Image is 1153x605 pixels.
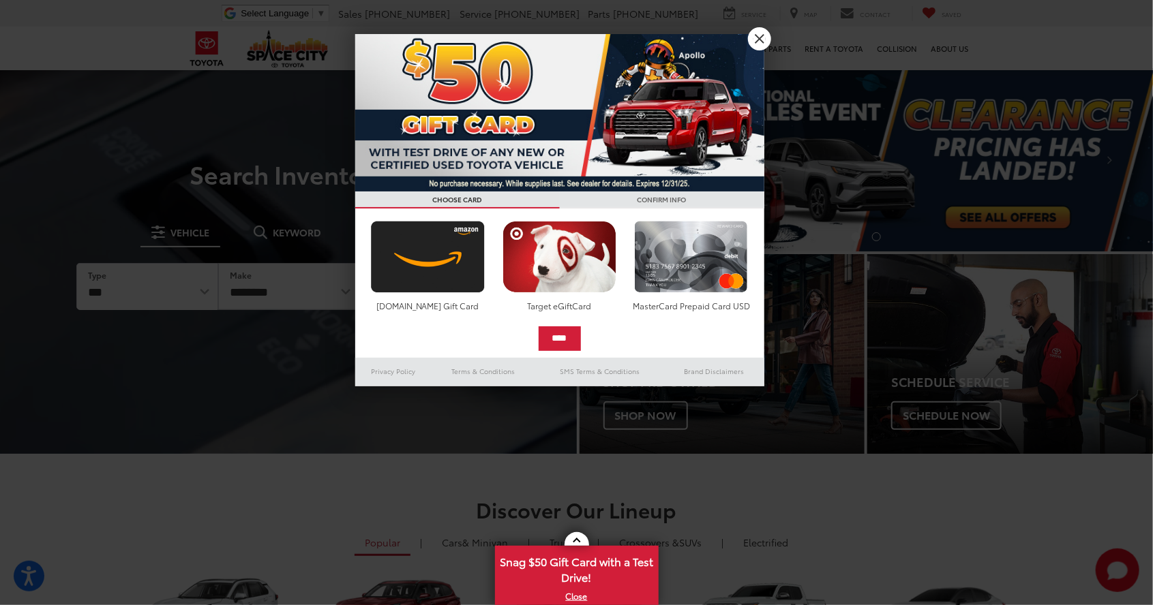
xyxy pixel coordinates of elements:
[355,191,560,208] h3: CHOOSE CARD
[431,363,535,379] a: Terms & Conditions
[631,221,751,293] img: mastercard.png
[560,191,764,208] h3: CONFIRM INFO
[368,221,488,293] img: amazoncard.png
[496,547,657,589] span: Snag $50 Gift Card with a Test Drive!
[536,363,665,379] a: SMS Terms & Conditions
[355,363,432,379] a: Privacy Policy
[368,300,488,311] div: [DOMAIN_NAME] Gift Card
[499,300,620,311] div: Target eGiftCard
[355,34,764,191] img: 53411_top_152338.jpg
[665,363,764,379] a: Brand Disclaimers
[499,221,620,293] img: targetcard.png
[631,300,751,311] div: MasterCard Prepaid Card USD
